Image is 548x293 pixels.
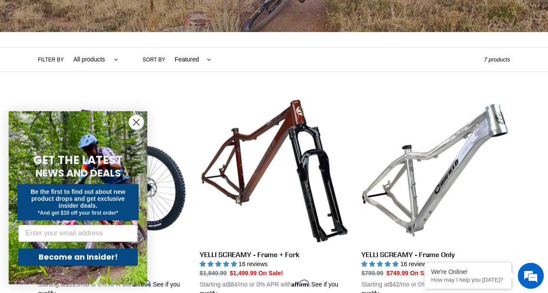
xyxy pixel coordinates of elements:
[38,210,118,216] span: *And get $10 off your first order*
[58,48,159,60] div: Chat with us now
[143,56,165,64] label: Sort by
[18,248,138,266] button: Become an Insider!
[18,225,138,242] input: Enter your email address
[4,198,165,229] textarea: Type your message and hit 'Enter'
[31,188,126,209] span: Be the first to find out about new product drops and get exclusive insider deals.
[28,43,49,65] img: d_696896380_company_1647369064580_696896380
[36,166,121,180] span: NEWS AND DEALS
[10,48,23,61] div: Navigation go back
[38,56,64,64] label: Filter by
[129,115,144,130] button: Close dialog
[50,90,120,177] span: We're online!
[431,268,505,275] div: We're Online!
[142,4,163,25] div: Minimize live chat window
[431,277,505,283] p: How may I help you today?
[33,152,123,168] span: GET THE LATEST
[484,56,510,63] span: 7 products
